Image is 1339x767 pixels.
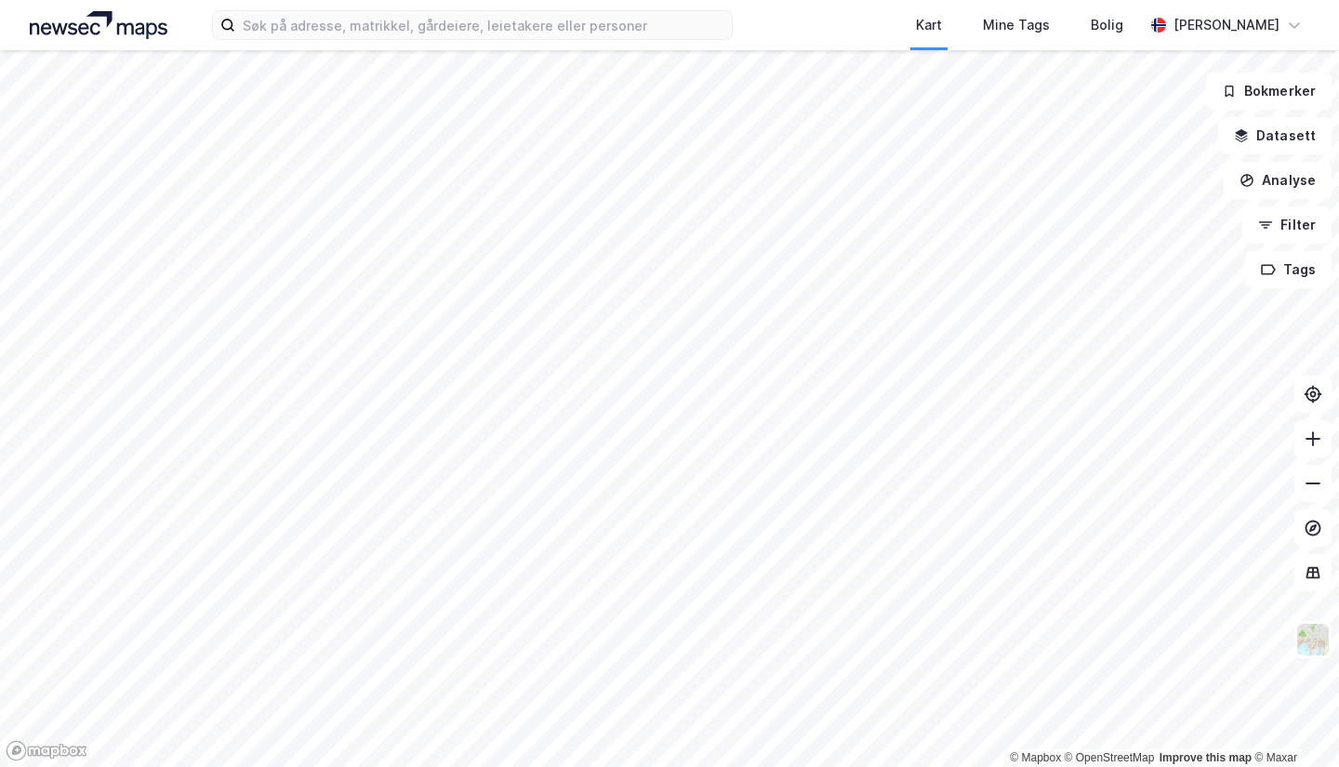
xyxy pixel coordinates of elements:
button: Filter [1242,206,1332,244]
button: Tags [1245,251,1332,288]
a: OpenStreetMap [1065,751,1155,764]
div: Mine Tags [983,14,1050,36]
img: Z [1295,622,1331,657]
a: Mapbox [1010,751,1061,764]
a: Improve this map [1160,751,1252,764]
input: Søk på adresse, matrikkel, gårdeiere, leietakere eller personer [235,11,732,39]
iframe: Chat Widget [1246,678,1339,767]
button: Datasett [1218,117,1332,154]
div: Kart [916,14,942,36]
div: Bolig [1091,14,1123,36]
a: Mapbox homepage [6,740,87,761]
img: logo.a4113a55bc3d86da70a041830d287a7e.svg [30,11,167,39]
button: Analyse [1224,162,1332,199]
button: Bokmerker [1206,73,1332,110]
div: [PERSON_NAME] [1173,14,1279,36]
div: Kontrollprogram for chat [1246,678,1339,767]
